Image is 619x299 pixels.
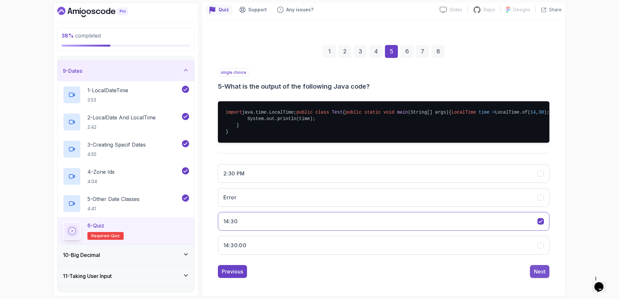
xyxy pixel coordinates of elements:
h3: 14:30 [223,217,238,225]
p: 5 - Other Date Classes [87,195,140,203]
iframe: chat widget [592,273,613,293]
button: 10-Big Decimal [58,245,194,265]
button: Error [218,188,549,207]
button: 9-Dates [58,61,194,81]
div: 8 [432,45,445,58]
button: 4-Zone Ids4:04 [63,167,189,185]
p: 2 - LocalDate And LocalTime [87,114,156,121]
p: 4:55 [87,151,146,158]
span: (String[] args) [408,110,449,115]
p: Slides [449,6,462,13]
span: Required- [91,233,111,238]
button: 14:30:00 [218,236,549,255]
p: Any issues? [286,6,313,13]
h3: Error [223,194,236,201]
div: Previous [222,268,243,275]
h3: 2:30 PM [223,170,245,177]
div: Next [534,268,546,275]
a: Dashboard [57,7,143,17]
p: 3 - Creating Specif Dates [87,141,146,149]
button: 14:30 [218,212,549,231]
span: Test [332,110,343,115]
p: 4 - Zone Ids [87,168,115,176]
span: LocalTime [451,110,476,115]
span: import [226,110,242,115]
p: Repo [484,6,495,13]
h3: 14:30:00 [223,241,246,249]
p: Share [549,6,562,13]
button: 11-Taking User Input [58,266,194,286]
button: 6-QuizRequired-quiz [63,222,189,240]
p: 4:41 [87,205,140,212]
div: 6 [400,45,413,58]
button: 2-LocalDate And LocalTime2:42 [63,113,189,131]
span: public [296,110,312,115]
p: 4:04 [87,178,115,185]
button: 5-Other Date Classes4:41 [63,194,189,213]
p: Designs [513,6,530,13]
button: Support button [235,5,271,15]
h3: 5 - What is the output of the following Java code? [218,82,549,91]
span: 30 [538,110,544,115]
h3: 9 - Dates [63,67,82,75]
p: Quiz [219,6,229,13]
p: 3:53 [87,97,128,103]
p: 2:42 [87,124,156,130]
div: 4 [369,45,382,58]
span: main [397,110,408,115]
span: time [478,110,490,115]
span: void [383,110,394,115]
button: Feedback button [273,5,317,15]
button: Previous [218,265,247,278]
span: completed [62,32,101,39]
h3: 10 - Big Decimal [63,251,100,259]
span: 38 % [62,32,74,39]
button: 3-Creating Specif Dates4:55 [63,140,189,158]
p: 1 - LocalDateTime [87,86,128,94]
span: quiz [111,233,120,238]
span: static [365,110,381,115]
button: 2:30 PM [218,164,549,183]
p: Support [248,6,267,13]
button: Next [530,265,549,278]
button: 1-LocalDateTime3:53 [63,86,189,104]
div: 2 [338,45,351,58]
span: class [315,110,329,115]
button: quiz button [206,5,233,15]
span: 14 [530,110,536,115]
div: 3 [354,45,367,58]
p: single choice [218,68,249,77]
button: Share [535,6,562,13]
span: public [345,110,362,115]
p: 6 - Quiz [87,222,104,229]
pre: java.time.LocalTime; { { LocalTime.of( , ); System.out.println(time); } } [218,101,549,143]
h3: 11 - Taking User Input [63,272,112,280]
div: 7 [416,45,429,58]
div: 1 [323,45,336,58]
span: = [492,110,495,115]
div: 5 [385,45,398,58]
